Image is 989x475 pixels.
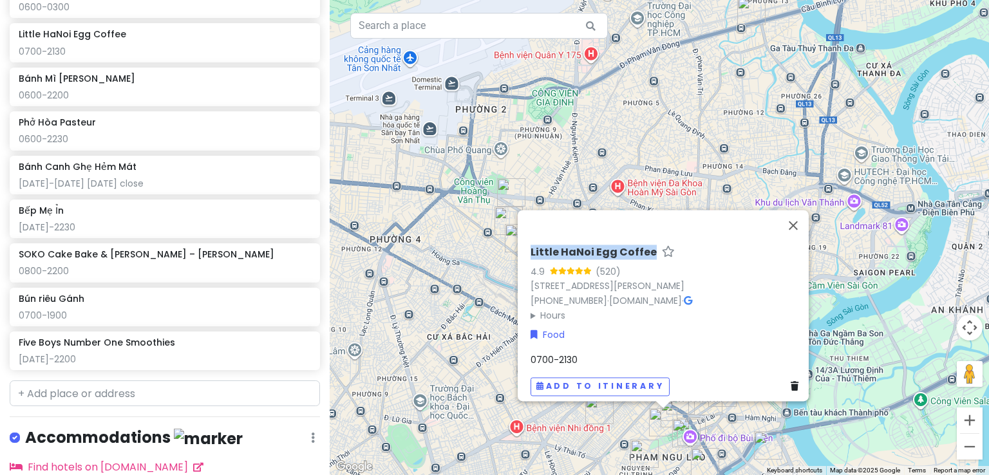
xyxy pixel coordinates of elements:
h4: Accommodations [25,427,243,449]
div: 0700-1900 [19,310,310,321]
h6: SOKO Cake Bake & [PERSON_NAME] – [PERSON_NAME] [19,248,274,260]
div: Bui Vien Walking Street [677,418,706,446]
a: Terms (opens in new tab) [908,467,926,474]
div: Bò Né Thanh Tuyền [754,431,782,460]
a: Open this area in Google Maps (opens a new window) [333,458,375,475]
a: Food [531,328,565,342]
a: [STREET_ADDRESS][PERSON_NAME] [531,280,684,293]
div: L'espoir [494,207,523,235]
h6: Five Boys Number One Smoothies [19,337,175,348]
input: + Add place or address [10,380,320,406]
div: 0600-0300 [19,1,310,13]
div: 0800-2200 [19,265,310,277]
div: · · [531,246,804,322]
div: 0600-2200 [19,89,310,101]
div: [DATE]-[DATE] [DATE] close [19,178,310,189]
summary: Hours [531,308,804,322]
img: marker [174,429,243,449]
a: Star place [662,246,675,259]
div: (520) [596,265,621,279]
button: Drag Pegman onto the map to open Street View [957,361,983,387]
h6: Little HaNoi Egg Coffee [19,28,126,40]
img: Google [333,458,375,475]
div: 0600-2230 [19,133,310,145]
button: Close [778,210,809,241]
div: 299A Đ. Nguyễn Văn Trỗi [497,178,525,207]
div: LSOUL [630,440,659,468]
div: Bánh Canh Ghẹ Hẻm Mát [661,399,689,427]
h6: Little HaNoi Egg Coffee [531,246,657,259]
button: Zoom in [957,407,983,433]
div: 0700-2130 [19,46,310,57]
a: Delete place [791,380,804,394]
div: 4.9 [531,265,550,279]
div: [DATE]-2200 [19,353,310,365]
button: Add to itinerary [531,377,670,396]
h6: Bánh Mì [PERSON_NAME] [19,73,135,84]
button: Keyboard shortcuts [767,466,822,475]
h6: Phở Hòa Pasteur [19,116,96,128]
button: Zoom out [957,434,983,460]
a: [PHONE_NUMBER] [531,294,607,307]
i: Google Maps [684,296,692,305]
span: 0700-2130 [531,353,578,366]
a: [DOMAIN_NAME] [609,294,682,307]
div: Oasis Cafe [505,224,533,252]
span: Map data ©2025 Google [830,467,900,474]
h6: Bún riêu Gánh [19,293,84,304]
a: Report a map error [934,467,985,474]
div: Little HaNoi Egg Coffee [649,408,677,436]
h6: Bếp Mẹ Ỉn [19,205,64,216]
h6: Bánh Canh Ghẹ Hẻm Mát [19,161,137,172]
button: Map camera controls [957,315,983,340]
div: Phở Việt Nam [694,387,722,415]
a: Find hotels on [DOMAIN_NAME] [10,460,203,474]
div: [DATE]-2230 [19,221,310,233]
div: Five Boys Number One Smoothies [672,419,701,447]
input: Search a place [350,13,608,39]
div: Bánh Mì Hòa Mã [585,396,614,424]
